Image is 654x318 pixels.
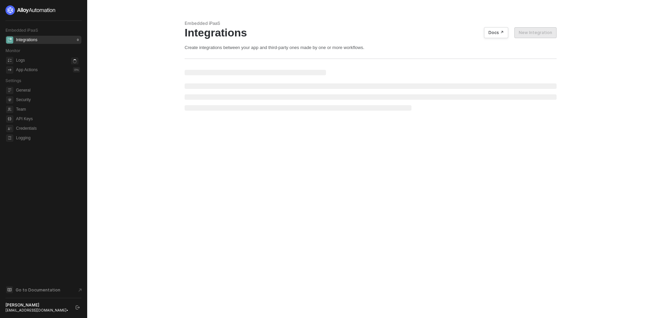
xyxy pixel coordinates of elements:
span: credentials [6,125,13,132]
span: integrations [6,36,13,44]
div: Create integrations between your app and third-party ones made by one or more workflows. [185,45,557,50]
div: Integrations [16,37,37,43]
span: team [6,106,13,113]
span: Logging [16,134,80,142]
span: Settings [5,78,21,83]
div: Docs ↗ [488,30,504,35]
span: documentation [6,286,13,293]
div: Integrations [185,26,557,39]
button: New Integration [514,27,557,38]
span: document-arrow [77,287,83,293]
span: icon-app-actions [6,66,13,74]
div: [EMAIL_ADDRESS][DOMAIN_NAME] • [5,308,69,313]
span: Team [16,105,80,113]
span: logging [6,134,13,142]
span: icon-loader [71,58,78,65]
span: Monitor [5,48,20,53]
span: Security [16,96,80,104]
button: Docs ↗ [484,27,508,38]
a: logo [5,5,81,15]
span: Credentials [16,124,80,132]
span: Embedded iPaaS [5,28,38,33]
span: Go to Documentation [16,287,60,293]
span: general [6,87,13,94]
span: API Keys [16,115,80,123]
div: 0 % [73,67,80,73]
span: logout [76,305,80,309]
div: Logs [16,58,25,63]
span: api-key [6,115,13,123]
a: Knowledge Base [5,286,82,294]
span: icon-logs [6,57,13,64]
img: logo [5,5,56,15]
div: App Actions [16,67,37,73]
span: security [6,96,13,104]
div: [PERSON_NAME] [5,302,69,308]
div: 0 [76,37,80,43]
span: General [16,86,80,94]
div: Embedded iPaaS [185,20,557,26]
